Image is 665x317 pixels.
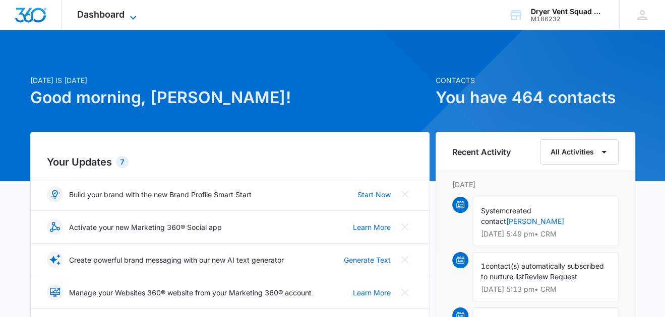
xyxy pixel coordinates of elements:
[506,217,564,225] a: [PERSON_NAME]
[353,222,391,232] a: Learn More
[353,287,391,298] a: Learn More
[452,146,511,158] h6: Recent Activity
[69,189,252,200] p: Build your brand with the new Brand Profile Smart Start
[397,284,413,300] button: Close
[481,206,506,215] span: System
[481,262,604,281] span: contact(s) automatically subscribed to nurture list
[481,262,486,270] span: 1
[77,9,125,20] span: Dashboard
[452,179,619,190] p: [DATE]
[397,186,413,202] button: Close
[397,219,413,235] button: Close
[357,189,391,200] a: Start Now
[481,230,610,237] p: [DATE] 5:49 pm • CRM
[69,287,312,298] p: Manage your Websites 360® website from your Marketing 360® account
[397,252,413,268] button: Close
[531,16,604,23] div: account id
[531,8,604,16] div: account name
[69,222,222,232] p: Activate your new Marketing 360® Social app
[481,286,610,293] p: [DATE] 5:13 pm • CRM
[30,75,430,86] p: [DATE] is [DATE]
[69,255,284,265] p: Create powerful brand messaging with our new AI text generator
[540,139,619,165] button: All Activities
[30,86,430,110] h1: Good morning, [PERSON_NAME]!
[436,86,635,110] h1: You have 464 contacts
[116,156,129,168] div: 7
[436,75,635,86] p: Contacts
[481,206,531,225] span: created contact
[344,255,391,265] a: Generate Text
[47,154,413,170] h2: Your Updates
[524,272,577,281] span: Review Request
